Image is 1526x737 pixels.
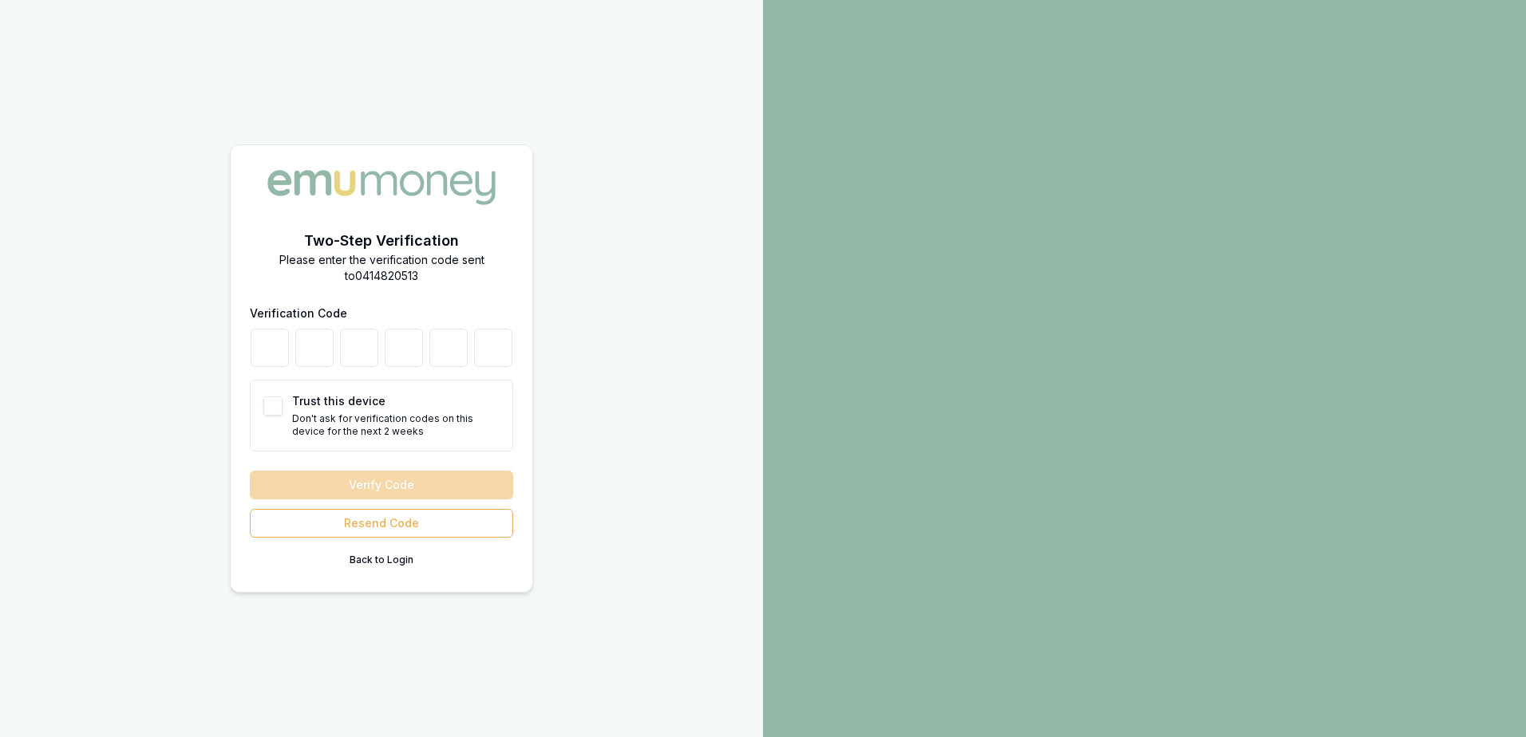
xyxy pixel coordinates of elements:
label: Trust this device [292,394,385,408]
img: Emu Money [262,164,501,211]
h2: Two-Step Verification [250,230,513,252]
p: Don't ask for verification codes on this device for the next 2 weeks [292,412,500,438]
button: Back to Login [250,547,513,573]
p: Please enter the verification code sent to 0414820513 [250,252,513,284]
button: Resend Code [250,509,513,538]
label: Verification Code [250,306,347,320]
